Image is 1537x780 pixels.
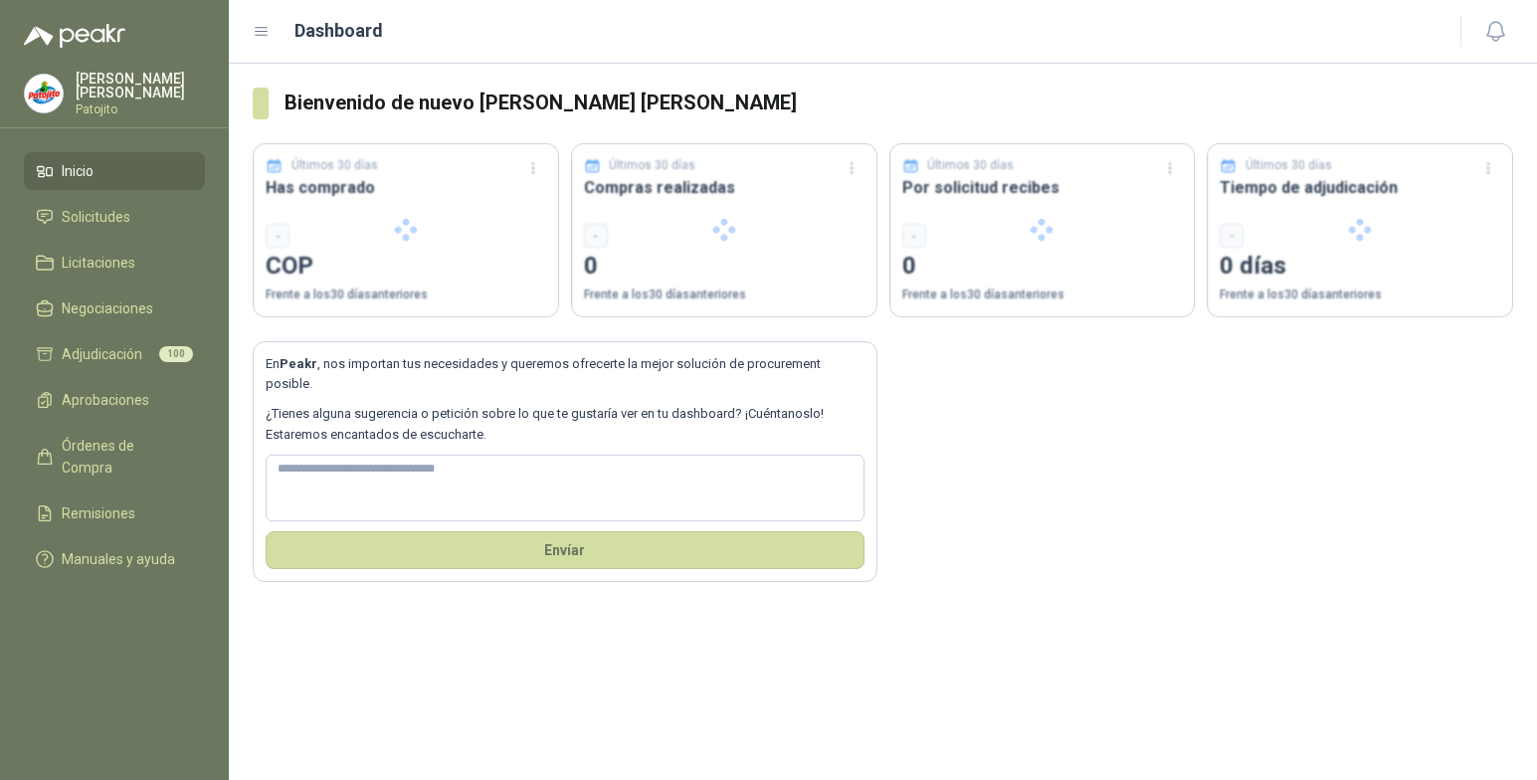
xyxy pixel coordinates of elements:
[24,244,205,282] a: Licitaciones
[266,354,865,395] p: En , nos importan tus necesidades y queremos ofrecerte la mejor solución de procurement posible.
[62,502,135,524] span: Remisiones
[24,494,205,532] a: Remisiones
[285,88,1513,118] h3: Bienvenido de nuevo [PERSON_NAME] [PERSON_NAME]
[266,404,865,445] p: ¿Tienes alguna sugerencia o petición sobre lo que te gustaría ver en tu dashboard? ¡Cuéntanoslo! ...
[62,297,153,319] span: Negociaciones
[62,343,142,365] span: Adjudicación
[62,389,149,411] span: Aprobaciones
[24,540,205,578] a: Manuales y ayuda
[76,72,205,99] p: [PERSON_NAME] [PERSON_NAME]
[62,435,186,479] span: Órdenes de Compra
[76,103,205,115] p: Patojito
[24,381,205,419] a: Aprobaciones
[294,17,383,45] h1: Dashboard
[280,356,317,371] b: Peakr
[25,75,63,112] img: Company Logo
[62,206,130,228] span: Solicitudes
[62,252,135,274] span: Licitaciones
[266,531,865,569] button: Envíar
[24,290,205,327] a: Negociaciones
[24,198,205,236] a: Solicitudes
[24,152,205,190] a: Inicio
[62,548,175,570] span: Manuales y ayuda
[24,427,205,487] a: Órdenes de Compra
[24,24,125,48] img: Logo peakr
[62,160,94,182] span: Inicio
[159,346,193,362] span: 100
[24,335,205,373] a: Adjudicación100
